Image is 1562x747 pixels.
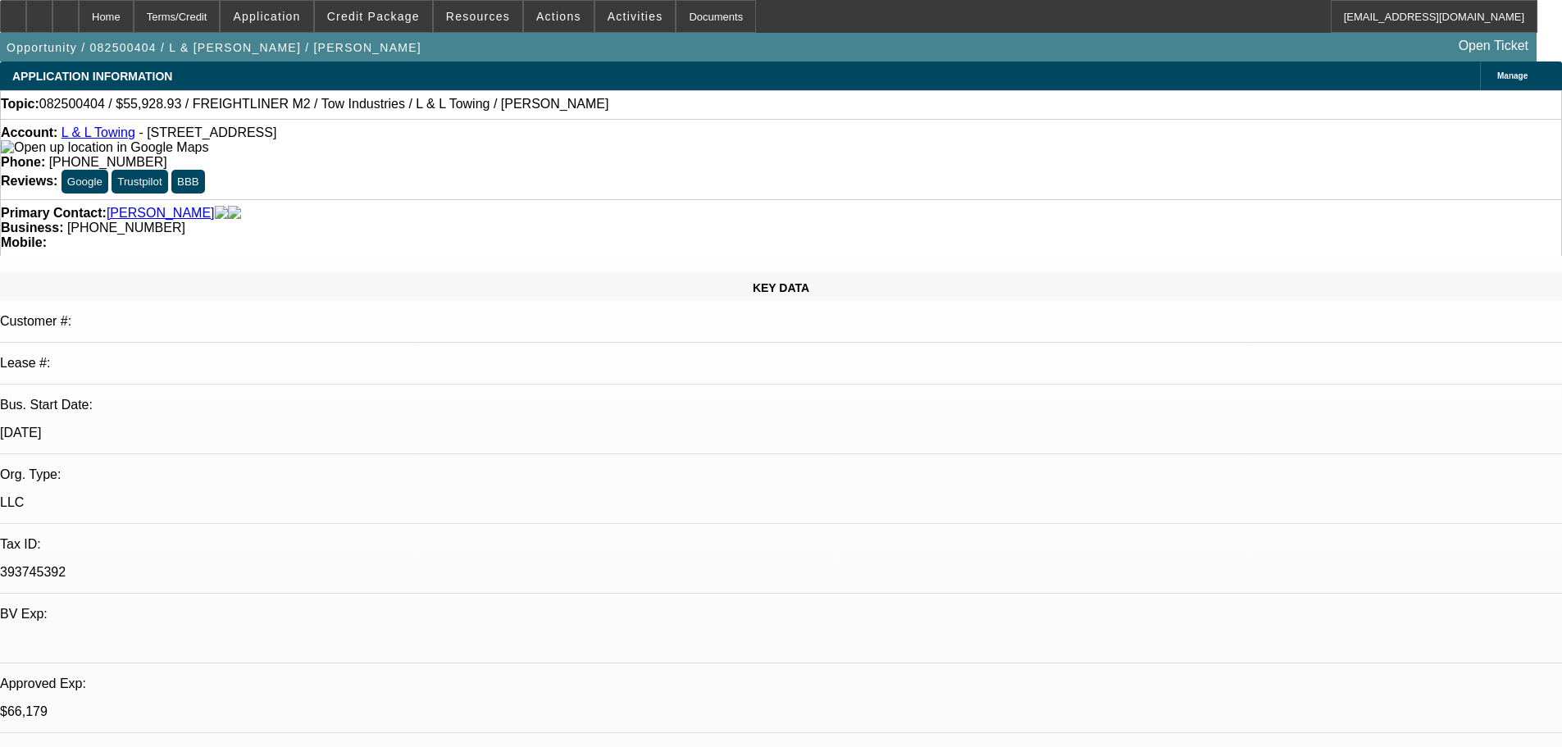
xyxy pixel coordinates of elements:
[1497,71,1528,80] span: Manage
[139,125,276,139] span: - [STREET_ADDRESS]
[608,10,663,23] span: Activities
[524,1,594,32] button: Actions
[315,1,432,32] button: Credit Package
[1,125,57,139] strong: Account:
[1,235,47,249] strong: Mobile:
[446,10,510,23] span: Resources
[1,97,39,112] strong: Topic:
[753,281,809,294] span: KEY DATA
[1,140,208,154] a: View Google Maps
[61,125,135,139] a: L & L Towing
[1,140,208,155] img: Open up location in Google Maps
[61,170,108,194] button: Google
[1,206,107,221] strong: Primary Contact:
[39,97,609,112] span: 082500404 / $55,928.93 / FREIGHTLINER M2 / Tow Industries / L & L Towing / [PERSON_NAME]
[536,10,581,23] span: Actions
[1,174,57,188] strong: Reviews:
[215,206,228,221] img: facebook-icon.png
[595,1,676,32] button: Activities
[221,1,312,32] button: Application
[49,155,167,169] span: [PHONE_NUMBER]
[171,170,205,194] button: BBB
[1452,32,1535,60] a: Open Ticket
[67,221,185,235] span: [PHONE_NUMBER]
[7,41,421,54] span: Opportunity / 082500404 / L & [PERSON_NAME] / [PERSON_NAME]
[112,170,167,194] button: Trustpilot
[1,155,45,169] strong: Phone:
[107,206,215,221] a: [PERSON_NAME]
[1,221,63,235] strong: Business:
[327,10,420,23] span: Credit Package
[233,10,300,23] span: Application
[434,1,522,32] button: Resources
[12,70,172,83] span: APPLICATION INFORMATION
[228,206,241,221] img: linkedin-icon.png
